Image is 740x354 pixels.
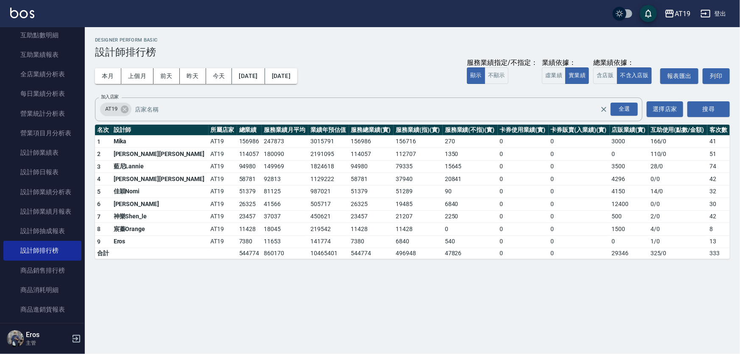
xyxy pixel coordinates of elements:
[443,223,498,236] td: 0
[707,185,730,198] td: 32
[95,46,730,58] h3: 設計師排行榜
[349,135,394,148] td: 156986
[262,148,308,161] td: 180090
[443,173,498,186] td: 20841
[262,160,308,173] td: 149969
[549,148,610,161] td: 0
[95,125,112,136] th: 名次
[349,173,394,186] td: 58781
[610,248,648,259] td: 29346
[349,223,394,236] td: 11428
[3,202,81,221] a: 設計師業績月報表
[3,123,81,143] a: 營業項目月分析表
[498,148,549,161] td: 0
[3,241,81,260] a: 設計師排行榜
[549,223,610,236] td: 0
[707,198,730,211] td: 30
[112,148,209,161] td: [PERSON_NAME][PERSON_NAME]
[262,223,308,236] td: 18045
[542,67,566,84] button: 虛業績
[3,261,81,280] a: 商品銷售排行榜
[593,59,656,67] div: 總業績依據：
[443,198,498,211] td: 6840
[95,37,730,43] h2: Designer Perform Basic
[3,280,81,300] a: 商品消耗明細
[648,235,707,248] td: 1 / 0
[112,125,209,136] th: 設計師
[308,248,349,259] td: 10465401
[610,125,648,136] th: 店販業績(實)
[498,235,549,248] td: 0
[7,330,24,347] img: Person
[394,248,443,259] td: 496948
[610,198,648,211] td: 12400
[308,148,349,161] td: 2191095
[593,67,617,84] button: 含店販
[262,210,308,223] td: 37037
[610,135,648,148] td: 3000
[262,125,308,136] th: 服務業績月平均
[97,138,101,145] span: 1
[349,160,394,173] td: 94980
[3,64,81,84] a: 全店業績分析表
[97,213,101,220] span: 7
[237,223,262,236] td: 11428
[549,248,610,259] td: 0
[3,221,81,241] a: 設計師抽成報表
[394,160,443,173] td: 79335
[394,135,443,148] td: 156716
[308,198,349,211] td: 505717
[349,125,394,136] th: 服務總業績(實)
[443,135,498,148] td: 270
[443,160,498,173] td: 15645
[95,248,112,259] td: 合計
[610,148,648,161] td: 0
[610,185,648,198] td: 4150
[26,331,69,339] h5: Eros
[648,185,707,198] td: 14 / 0
[209,223,237,236] td: AT19
[394,173,443,186] td: 37940
[308,160,349,173] td: 1824618
[549,173,610,186] td: 0
[647,101,683,117] button: 選擇店家
[610,210,648,223] td: 500
[648,135,707,148] td: 166 / 0
[549,160,610,173] td: 0
[394,125,443,136] th: 服務業績(指)(實)
[237,248,262,259] td: 544774
[237,125,262,136] th: 總業績
[394,185,443,198] td: 51289
[3,300,81,319] a: 商品進銷貨報表
[610,160,648,173] td: 3500
[675,8,690,19] div: AT19
[349,235,394,248] td: 7380
[97,163,101,170] span: 3
[237,135,262,148] td: 156986
[443,235,498,248] td: 540
[262,185,308,198] td: 81125
[394,148,443,161] td: 112707
[262,173,308,186] td: 92813
[97,188,101,195] span: 5
[3,143,81,162] a: 設計師業績表
[549,235,610,248] td: 0
[133,102,615,117] input: 店家名稱
[3,25,81,45] a: 互助點數明細
[598,103,610,115] button: Clear
[95,125,730,259] table: a dense table
[394,198,443,211] td: 19485
[611,103,638,116] div: 全選
[95,68,121,84] button: 本月
[308,223,349,236] td: 219542
[154,68,180,84] button: 前天
[10,8,34,18] img: Logo
[97,176,101,182] span: 4
[549,210,610,223] td: 0
[443,185,498,198] td: 90
[209,160,237,173] td: AT19
[648,173,707,186] td: 0 / 0
[262,235,308,248] td: 11653
[3,319,81,339] a: 商品庫存表
[3,162,81,182] a: 設計師日報表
